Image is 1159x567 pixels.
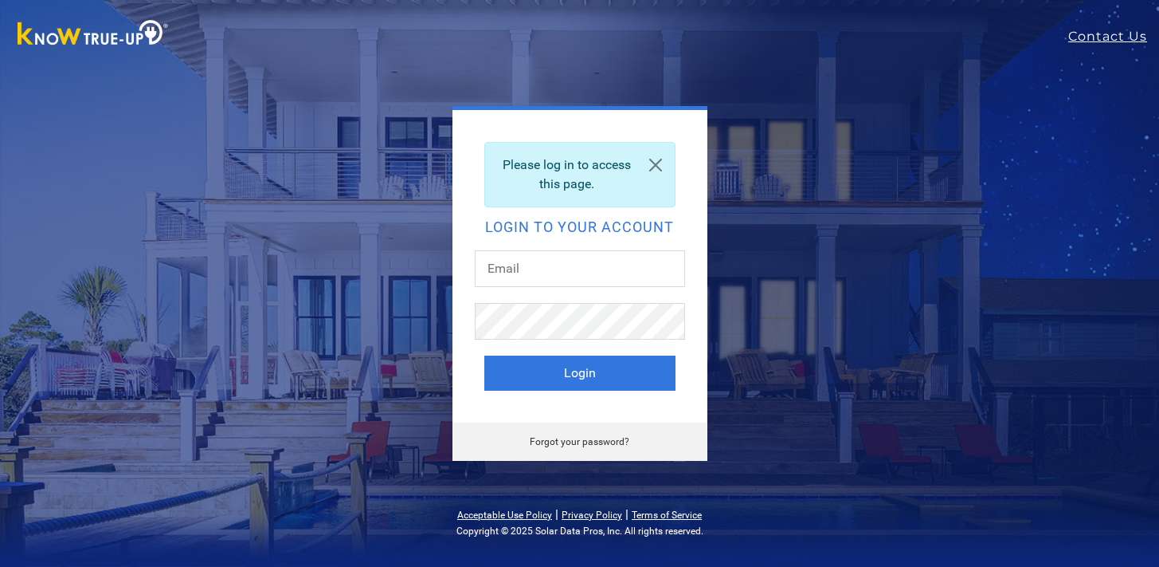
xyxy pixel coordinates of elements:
[530,436,629,447] a: Forgot your password?
[10,17,177,53] img: Know True-Up
[475,250,685,287] input: Email
[484,142,675,207] div: Please log in to access this page.
[457,510,552,521] a: Acceptable Use Policy
[1068,27,1159,46] a: Contact Us
[484,220,675,234] h2: Login to your account
[636,143,675,187] a: Close
[562,510,622,521] a: Privacy Policy
[625,506,628,522] span: |
[555,506,558,522] span: |
[484,356,675,391] button: Login
[632,510,702,521] a: Terms of Service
